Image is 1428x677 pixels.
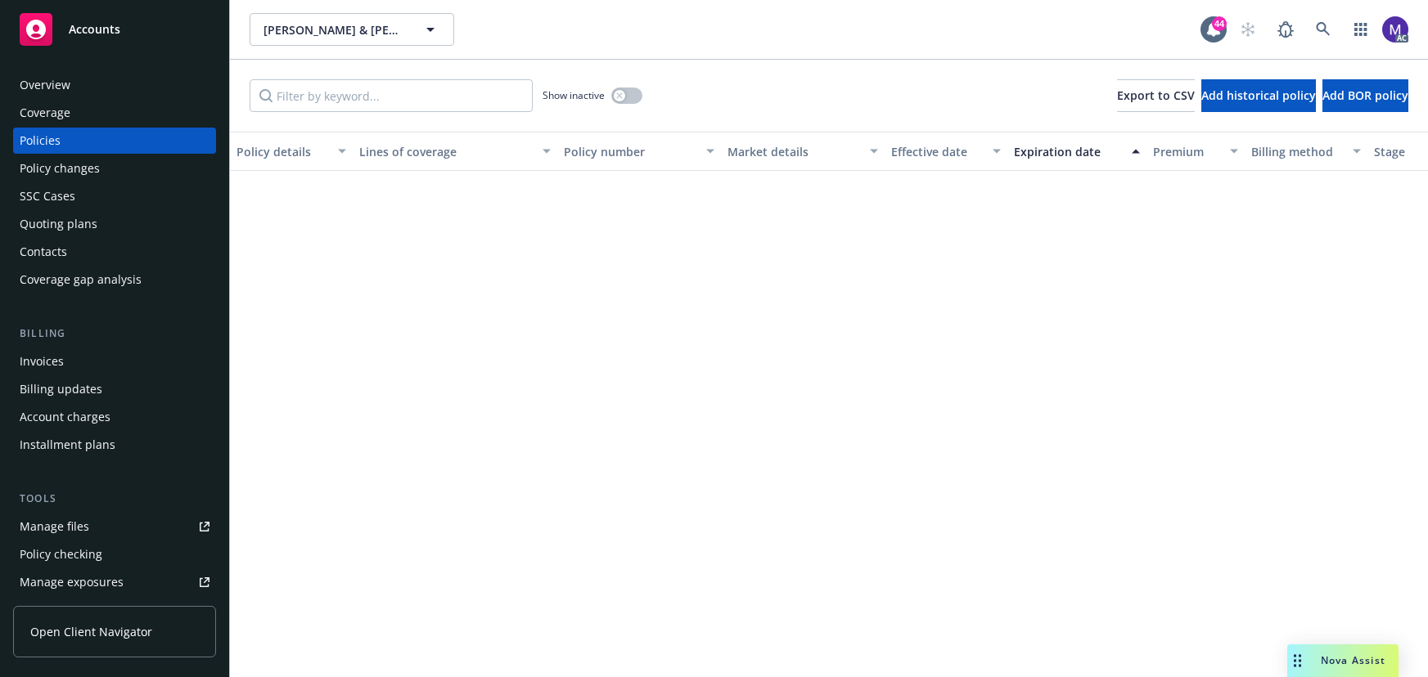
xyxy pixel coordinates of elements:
div: Quoting plans [20,211,97,237]
a: Search [1307,13,1340,46]
span: Nova Assist [1321,653,1385,667]
a: Account charges [13,404,216,430]
span: Show inactive [543,88,605,102]
a: Manage files [13,513,216,540]
div: Contacts [20,239,67,265]
button: Policy number [557,132,721,171]
div: Tools [13,491,216,507]
div: Invoices [20,348,64,374]
div: Overview [20,72,70,98]
div: Policy checking [20,541,102,567]
a: Start snowing [1232,13,1264,46]
div: SSC Cases [20,183,75,209]
input: Filter by keyword... [250,79,533,112]
a: Policy checking [13,541,216,567]
a: Contacts [13,239,216,265]
div: Billing method [1251,143,1343,160]
a: Invoices [13,348,216,374]
span: Add historical policy [1201,87,1316,103]
div: Lines of coverage [359,143,533,160]
button: Market details [721,132,885,171]
a: Installment plans [13,432,216,458]
button: Nova Assist [1287,644,1399,677]
button: Policy details [230,132,353,171]
div: Coverage gap analysis [20,267,142,293]
img: photo [1382,16,1408,43]
a: Switch app [1345,13,1377,46]
div: Account charges [20,404,110,430]
div: Effective date [891,143,983,160]
div: Billing updates [20,376,102,402]
div: Installment plans [20,432,115,458]
a: Coverage gap analysis [13,267,216,293]
a: SSC Cases [13,183,216,209]
span: Accounts [69,23,120,36]
div: 44 [1212,16,1227,31]
div: Expiration date [1014,143,1122,160]
button: Effective date [885,132,1007,171]
div: Policy changes [20,155,100,182]
span: [PERSON_NAME] & [PERSON_NAME] Inc [264,21,405,38]
button: Billing method [1245,132,1367,171]
a: Overview [13,72,216,98]
a: Quoting plans [13,211,216,237]
div: Billing [13,325,216,342]
button: Expiration date [1007,132,1146,171]
button: [PERSON_NAME] & [PERSON_NAME] Inc [250,13,454,46]
button: Add BOR policy [1322,79,1408,112]
button: Premium [1146,132,1245,171]
a: Manage exposures [13,569,216,595]
div: Manage exposures [20,569,124,595]
div: Market details [728,143,860,160]
div: Policies [20,128,61,154]
div: Stage [1374,143,1425,160]
a: Billing updates [13,376,216,402]
div: Coverage [20,100,70,126]
a: Coverage [13,100,216,126]
a: Accounts [13,7,216,52]
button: Lines of coverage [353,132,557,171]
span: Open Client Navigator [30,623,152,640]
div: Drag to move [1287,644,1308,677]
button: Export to CSV [1117,79,1195,112]
span: Add BOR policy [1322,87,1408,103]
div: Premium [1153,143,1220,160]
a: Policy changes [13,155,216,182]
a: Report a Bug [1269,13,1302,46]
div: Manage files [20,513,89,540]
span: Export to CSV [1117,87,1195,103]
a: Policies [13,128,216,154]
div: Policy details [236,143,328,160]
button: Add historical policy [1201,79,1316,112]
div: Policy number [564,143,696,160]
